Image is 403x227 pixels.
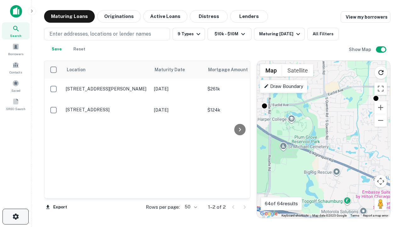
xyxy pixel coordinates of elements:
button: Reset [69,43,89,55]
p: [DATE] [154,85,201,92]
p: Enter addresses, locations or lender names [49,30,151,38]
a: Contacts [2,59,30,76]
button: Zoom out [374,114,387,127]
button: Keyboard shortcuts [281,213,309,218]
span: Saved [11,88,20,93]
button: Save your search to get updates of matches that match your search criteria. [47,43,67,55]
a: Saved [2,77,30,94]
p: Draw Boundary [264,83,303,90]
button: Active Loans [143,10,187,23]
button: Drag Pegman onto the map to open Street View [374,198,387,210]
span: Borrowers [8,51,23,56]
a: SREO Search [2,96,30,113]
button: 9 Types [173,28,205,40]
span: Search [10,33,21,38]
p: $261k [207,85,270,92]
button: Show street map [260,64,282,77]
a: Search [2,22,30,39]
p: [DATE] [154,107,201,113]
div: 50 [182,202,198,212]
button: $10k - $10M [207,28,252,40]
p: $124k [207,107,270,113]
a: Open this area in Google Maps (opens a new window) [258,210,279,218]
iframe: Chat Widget [372,156,403,187]
button: Distress [190,10,228,23]
button: Maturing Loans [44,10,95,23]
h6: Show Map [349,46,372,53]
p: 1–2 of 2 [208,203,226,211]
button: Toggle fullscreen view [374,82,387,95]
a: Terms (opens in new tab) [350,214,359,217]
th: Mortgage Amount [204,61,274,79]
span: SREO Search [6,106,26,111]
a: Report a map error [363,214,388,217]
p: Rows per page: [146,203,180,211]
th: Location [63,61,151,79]
img: Google [258,210,279,218]
span: Mortgage Amount [208,66,256,73]
div: 0 0 [257,61,390,218]
p: 64 of 64 results [265,200,298,207]
button: Zoom in [374,101,387,114]
p: [STREET_ADDRESS][PERSON_NAME] [66,86,148,92]
button: Maturing [DATE] [254,28,305,40]
p: [STREET_ADDRESS] [66,107,148,113]
span: Map data ©2025 Google [312,214,347,217]
button: Reload search area [374,66,388,79]
img: capitalize-icon.png [10,5,22,18]
div: Maturing [DATE] [259,30,302,38]
a: Borrowers [2,41,30,58]
a: View my borrowers [341,11,390,23]
button: Enter addresses, locations or lender names [44,28,170,40]
button: Lenders [230,10,268,23]
span: Location [66,66,86,73]
span: Maturity Date [155,66,193,73]
button: All Filters [307,28,339,40]
button: Show satellite imagery [282,64,313,77]
button: Originations [97,10,141,23]
button: Export [44,202,69,212]
th: Maturity Date [151,61,204,79]
span: Contacts [9,70,22,75]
